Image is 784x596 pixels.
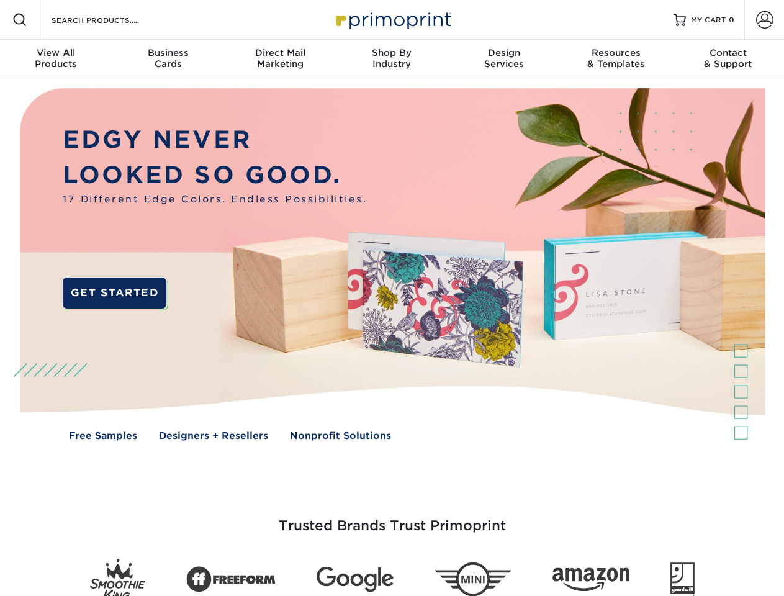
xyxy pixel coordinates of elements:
img: Primoprint [330,6,454,33]
a: Nonprofit Solutions [290,429,391,443]
span: 0 [729,16,734,24]
div: Services [448,47,560,70]
a: DesignServices [448,40,560,79]
span: Direct Mail [224,47,336,58]
span: Contact [672,47,784,58]
div: Industry [336,47,448,70]
span: 17 Different Edge Colors. Endless Possibilities. [63,192,367,207]
a: Shop ByIndustry [336,40,448,79]
span: Design [448,47,560,58]
a: Free Samples [69,429,137,443]
img: Goodwill [670,562,695,596]
div: & Templates [560,47,672,70]
span: Resources [560,47,672,58]
a: Contact& Support [672,40,784,79]
img: Google [317,567,394,592]
a: GET STARTED [63,278,166,309]
a: Designers + Resellers [159,429,268,443]
span: MY CART [691,15,726,25]
h3: Trusted Brands Trust Primoprint [29,488,755,549]
div: Marketing [224,47,336,70]
a: Resources& Templates [560,40,672,79]
input: SEARCH PRODUCTS..... [50,12,171,27]
div: & Support [672,47,784,70]
a: Direct MailMarketing [224,40,336,79]
p: EDGY NEVER [63,122,367,158]
img: Amazon [552,568,629,592]
p: LOOKED SO GOOD. [63,158,367,193]
a: BusinessCards [112,40,223,79]
span: Shop By [336,47,448,58]
span: Business [112,47,223,58]
div: Cards [112,47,223,70]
